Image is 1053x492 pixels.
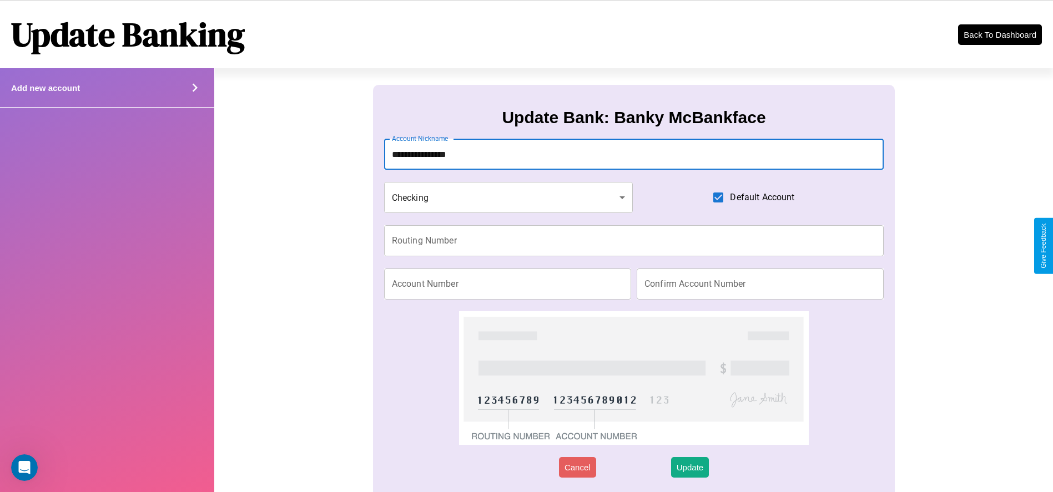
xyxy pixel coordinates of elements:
[392,134,449,143] label: Account Nickname
[384,182,633,213] div: Checking
[1040,224,1047,268] div: Give Feedback
[730,191,794,204] span: Default Account
[11,12,245,57] h1: Update Banking
[958,24,1042,45] button: Back To Dashboard
[502,108,765,127] h3: Update Bank: Banky McBankface
[459,311,809,445] img: check
[11,454,38,481] iframe: Intercom live chat
[671,457,709,478] button: Update
[559,457,596,478] button: Cancel
[11,83,80,93] h4: Add new account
